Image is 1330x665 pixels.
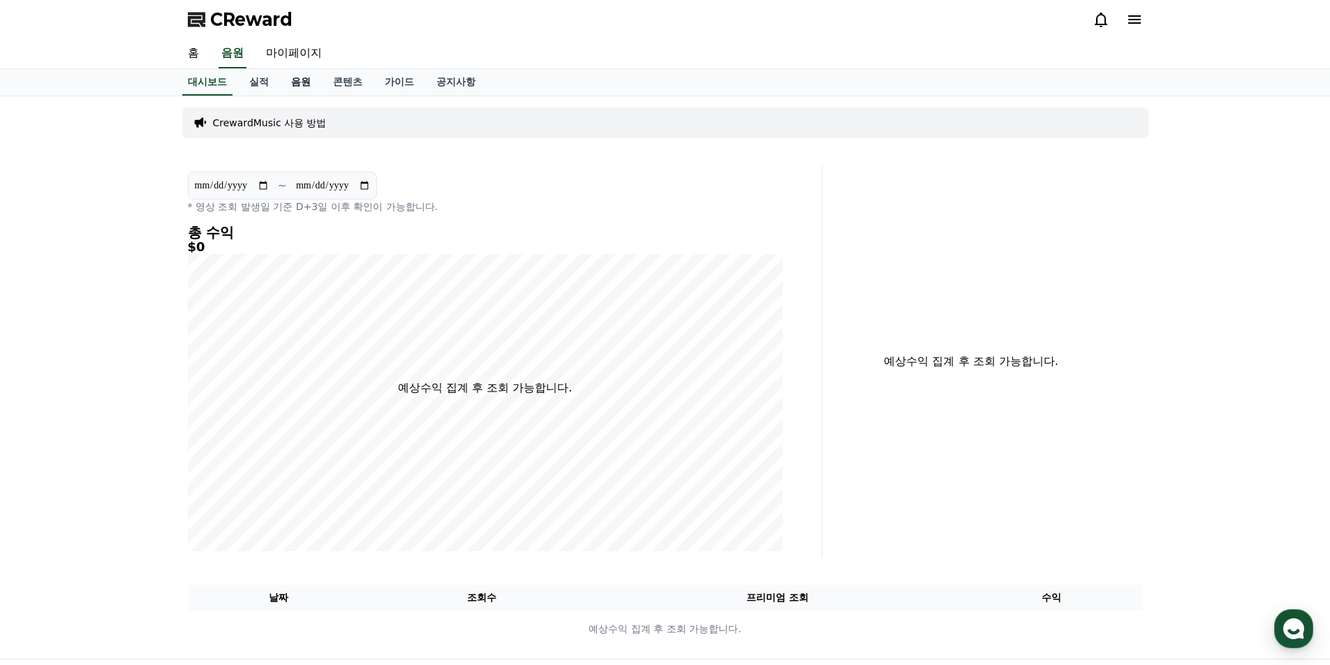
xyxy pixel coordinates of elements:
[369,585,593,611] th: 조회수
[398,380,572,396] p: 예상수익 집계 후 조회 가능합니다.
[188,585,370,611] th: 날짜
[44,463,52,475] span: 홈
[4,442,92,477] a: 홈
[182,69,232,96] a: 대시보드
[374,69,425,96] a: 가이드
[280,69,322,96] a: 음원
[177,39,210,68] a: 홈
[210,8,293,31] span: CReward
[188,8,293,31] a: CReward
[188,225,783,240] h4: 총 수익
[834,353,1109,370] p: 예상수익 집계 후 조회 가능합니다.
[188,240,783,254] h5: $0
[219,39,246,68] a: 음원
[92,442,180,477] a: 대화
[594,585,961,611] th: 프리미엄 조회
[213,116,327,130] a: CrewardMusic 사용 방법
[322,69,374,96] a: 콘텐츠
[278,177,287,194] p: ~
[180,442,268,477] a: 설정
[189,622,1142,636] p: 예상수익 집계 후 조회 가능합니다.
[238,69,280,96] a: 실적
[216,463,232,475] span: 설정
[128,464,145,475] span: 대화
[961,585,1143,611] th: 수익
[255,39,333,68] a: 마이페이지
[188,200,783,214] p: * 영상 조회 발생일 기준 D+3일 이후 확인이 가능합니다.
[425,69,487,96] a: 공지사항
